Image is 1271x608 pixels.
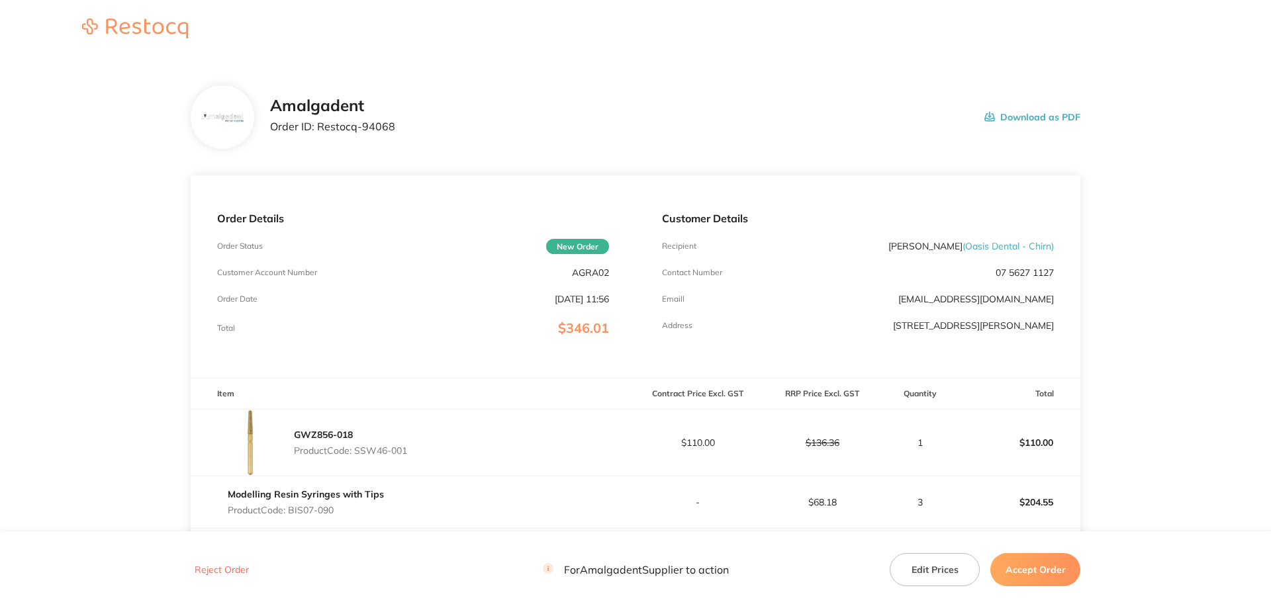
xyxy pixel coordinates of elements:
p: $136.36 [761,437,884,448]
p: AGRA02 [572,267,609,278]
img: Restocq logo [69,19,201,38]
span: $346.01 [558,320,609,336]
p: Order ID: Restocq- 94068 [270,120,395,132]
p: $110.00 [957,427,1080,458]
span: ( Oasis Dental - Chirn ) [963,240,1054,252]
p: $68.18 [761,497,884,507]
th: Contract Price Excl. GST [635,378,760,410]
p: [DATE] 11:56 [555,294,609,304]
img: Y2x1MHNraQ [217,410,283,476]
button: Accept Order [990,553,1080,586]
th: Quantity [884,378,956,410]
p: - [636,497,759,507]
img: b285Ymlzag [201,112,244,123]
p: For Amalgadent Supplier to action [543,564,729,576]
a: Restocq logo [69,19,201,40]
span: New Order [546,239,609,254]
p: Contact Number [662,268,722,277]
button: Reject Order [191,564,253,576]
p: Address [662,321,692,330]
th: Total [956,378,1080,410]
p: Order Date [217,294,258,304]
button: Edit Prices [890,553,980,586]
a: [EMAIL_ADDRESS][DOMAIN_NAME] [898,293,1054,305]
p: Product Code: BIS07-090 [228,505,384,515]
p: 1 [885,437,955,448]
p: Product Code: SSW46-001 [294,445,407,456]
p: [PERSON_NAME] [888,241,1054,251]
p: Customer Details [662,212,1054,224]
p: Order Status [217,241,263,251]
a: GWZ856-018 [294,429,353,441]
p: 07 5627 1127 [996,267,1054,278]
button: Download as PDF [984,97,1080,138]
p: $110.00 [636,437,759,448]
h2: Amalgadent [270,97,395,115]
th: RRP Price Excl. GST [760,378,884,410]
p: $204.55 [957,486,1080,518]
p: Order Details [217,212,609,224]
td: Message: - [191,528,635,568]
a: Modelling Resin Syringes with Tips [228,488,384,500]
p: Total [217,324,235,333]
th: Item [191,378,635,410]
p: Emaill [662,294,684,304]
p: Recipient [662,241,696,251]
p: 3 [885,497,955,507]
p: [STREET_ADDRESS][PERSON_NAME] [893,320,1054,331]
p: Customer Account Number [217,268,317,277]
